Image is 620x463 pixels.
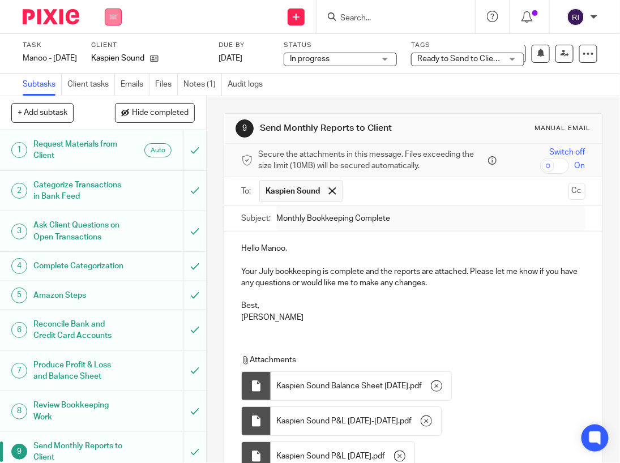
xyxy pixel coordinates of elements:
[23,41,77,50] label: Task
[91,41,204,50] label: Client
[33,217,126,246] h1: Ask Client Questions on Open Transactions
[155,74,178,96] a: Files
[11,288,27,303] div: 5
[144,143,172,157] div: Auto
[276,451,371,462] span: Kaspien Sound P&L [DATE]
[11,363,27,379] div: 7
[575,160,585,172] span: On
[260,122,438,134] h1: Send Monthly Reports to Client
[241,312,585,323] p: [PERSON_NAME]
[11,224,27,239] div: 3
[400,415,412,427] span: pdf
[219,54,242,62] span: [DATE]
[241,186,254,197] label: To:
[33,397,126,426] h1: Review Bookkeeping Work
[550,147,585,158] span: Switch off
[241,266,585,289] p: Your July bookkeeping is complete and the reports are attached. Please let me know if you have an...
[567,8,585,26] img: svg%3E
[410,380,422,392] span: pdf
[11,258,27,274] div: 4
[373,451,385,462] span: pdf
[11,444,27,460] div: 9
[115,103,195,122] button: Hide completed
[67,74,115,96] a: Client tasks
[121,74,149,96] a: Emails
[33,357,126,385] h1: Produce Profit & Loss and Balance Sheet
[266,186,320,197] span: Kaspien Sound
[411,41,524,50] label: Tags
[241,354,588,366] p: Attachments
[11,103,74,122] button: + Add subtask
[271,372,451,400] div: .
[11,142,27,158] div: 1
[241,300,585,311] p: Best,
[568,183,585,200] button: Cc
[284,41,397,50] label: Status
[535,124,591,133] div: Manual email
[339,14,441,24] input: Search
[23,74,62,96] a: Subtasks
[183,74,222,96] a: Notes (1)
[23,53,77,64] div: Manoo - July 2025
[91,53,144,64] p: Kaspien Sound
[258,149,485,172] span: Secure the attachments in this message. Files exceeding the size limit (10MB) will be secured aut...
[290,55,330,63] span: In progress
[219,41,270,50] label: Due by
[276,415,398,427] span: Kaspien Sound P&L [DATE]-[DATE]
[33,287,126,304] h1: Amazon Steps
[241,213,271,224] label: Subject:
[33,177,126,205] h1: Categorize Transactions in Bank Feed
[11,183,27,199] div: 2
[33,316,126,345] h1: Reconcile Bank and Credit Card Accounts
[23,53,77,64] div: Manoo - [DATE]
[241,243,585,254] p: Hello Manoo,
[11,404,27,419] div: 8
[271,407,441,435] div: .
[11,322,27,338] div: 6
[276,380,408,392] span: Kaspien Sound Balance Sheet [DATE]
[33,258,126,275] h1: Complete Categorization
[228,74,268,96] a: Audit logs
[33,136,126,165] h1: Request Materials from Client
[132,109,189,118] span: Hide completed
[23,9,79,24] img: Pixie
[417,55,504,63] span: Ready to Send to Clients
[236,119,254,138] div: 9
